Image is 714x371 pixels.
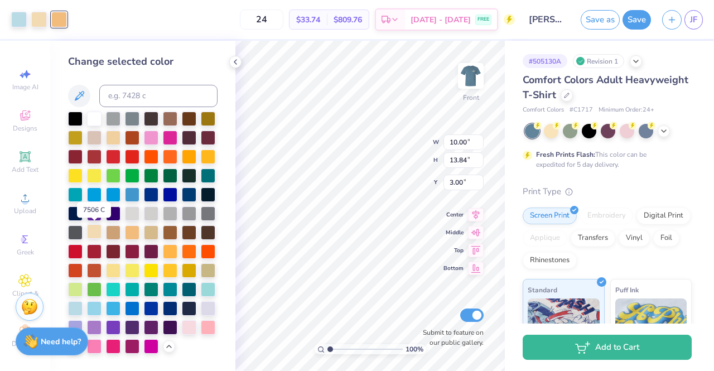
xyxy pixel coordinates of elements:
[536,150,673,170] div: This color can be expedited for 5 day delivery.
[570,105,593,115] span: # C1717
[615,284,639,296] span: Puff Ink
[17,248,34,257] span: Greek
[573,54,624,68] div: Revision 1
[443,247,464,254] span: Top
[653,230,679,247] div: Foil
[619,230,650,247] div: Vinyl
[41,336,81,347] strong: Need help?
[99,85,218,107] input: e.g. 7428 c
[463,93,479,103] div: Front
[623,10,651,30] button: Save
[12,339,38,348] span: Decorate
[581,10,620,30] button: Save as
[406,344,423,354] span: 100 %
[599,105,654,115] span: Minimum Order: 24 +
[528,284,557,296] span: Standard
[523,335,692,360] button: Add to Cart
[536,150,595,159] strong: Fresh Prints Flash:
[528,298,600,354] img: Standard
[615,298,687,354] img: Puff Ink
[580,208,633,224] div: Embroidery
[14,206,36,215] span: Upload
[523,230,567,247] div: Applique
[523,105,564,115] span: Comfort Colors
[13,124,37,133] span: Designs
[417,327,484,348] label: Submit to feature on our public gallery.
[6,289,45,307] span: Clipart & logos
[684,10,703,30] a: JF
[12,83,38,91] span: Image AI
[77,202,111,218] div: 7506 C
[296,14,320,26] span: $33.74
[443,211,464,219] span: Center
[520,8,575,31] input: Untitled Design
[240,9,283,30] input: – –
[523,252,577,269] div: Rhinestones
[690,13,697,26] span: JF
[460,65,482,87] img: Front
[523,185,692,198] div: Print Type
[477,16,489,23] span: FREE
[523,208,577,224] div: Screen Print
[12,165,38,174] span: Add Text
[443,264,464,272] span: Bottom
[636,208,691,224] div: Digital Print
[334,14,362,26] span: $809.76
[571,230,615,247] div: Transfers
[523,54,567,68] div: # 505130A
[68,54,218,69] div: Change selected color
[411,14,471,26] span: [DATE] - [DATE]
[523,73,688,102] span: Comfort Colors Adult Heavyweight T-Shirt
[443,229,464,237] span: Middle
